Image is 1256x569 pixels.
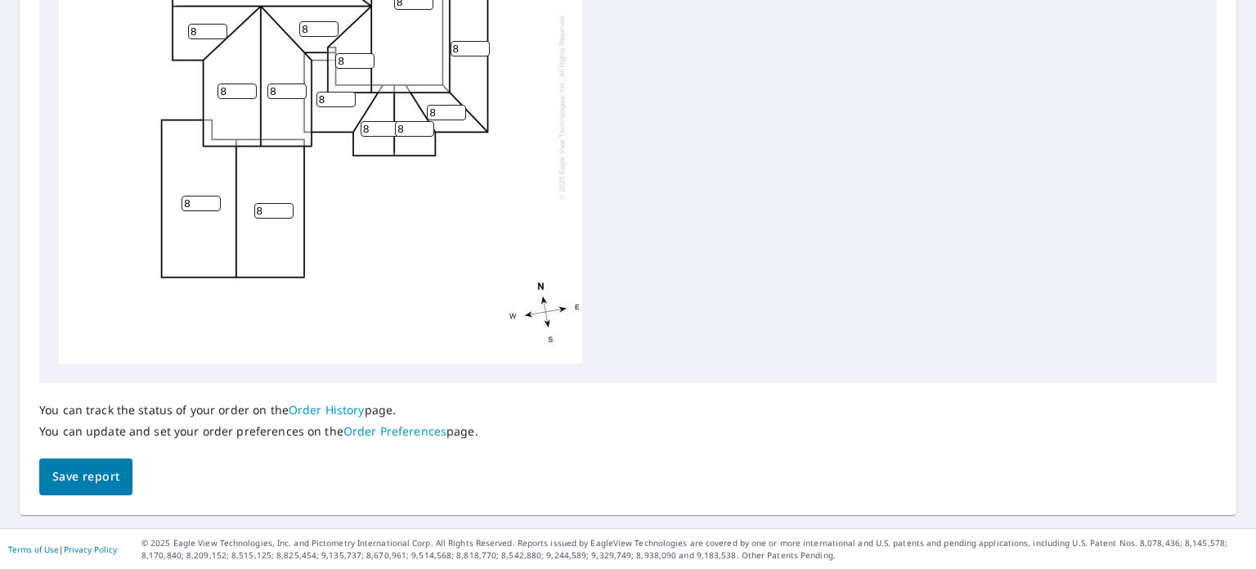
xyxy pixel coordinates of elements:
p: You can update and set your order preferences on the page. [39,424,478,439]
a: Order History [289,402,365,418]
a: Order Preferences [343,423,446,439]
p: You can track the status of your order on the page. [39,403,478,418]
a: Terms of Use [8,544,59,555]
span: Save report [52,467,119,487]
button: Save report [39,458,132,495]
a: Privacy Policy [64,544,117,555]
p: © 2025 Eagle View Technologies, Inc. and Pictometry International Corp. All Rights Reserved. Repo... [141,537,1248,562]
p: | [8,544,117,554]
